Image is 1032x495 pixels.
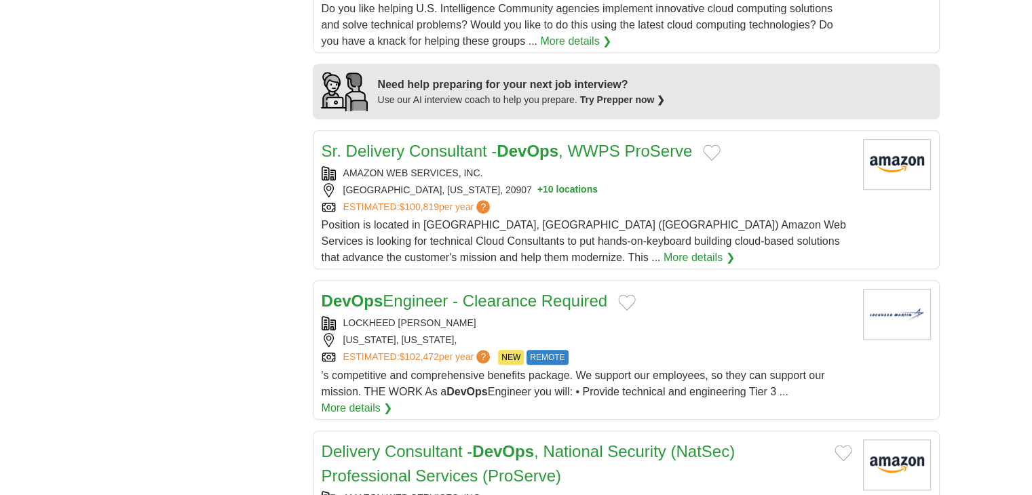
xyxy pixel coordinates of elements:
[322,333,852,347] div: [US_STATE], [US_STATE],
[580,94,666,105] a: Try Prepper now ❯
[498,350,524,365] span: NEW
[476,200,490,214] span: ?
[343,167,483,178] a: AMAZON WEB SERVICES, INC.
[497,142,558,160] strong: DevOps
[863,439,931,490] img: Amazon logo
[343,350,493,365] a: ESTIMATED:$102,472per year?
[399,351,438,362] span: $102,472
[399,201,438,212] span: $100,819
[322,370,825,397] span: 's competitive and comprehensive benefits package. We support our employees, so they can support ...
[446,386,487,397] strong: DevOps
[322,142,693,160] a: Sr. Delivery Consultant -DevOps, WWPS ProServe
[322,292,608,310] a: DevOpsEngineer - Clearance Required
[664,250,735,266] a: More details ❯
[863,289,931,340] img: Lockheed Martin logo
[322,292,383,310] strong: DevOps
[540,33,611,49] a: More details ❯
[863,139,931,190] img: Amazon logo
[322,400,393,416] a: More details ❯
[476,350,490,363] span: ?
[378,93,666,107] div: Use our AI interview coach to help you prepare.
[537,183,598,197] button: +10 locations
[322,183,852,197] div: [GEOGRAPHIC_DATA], [US_STATE], 20907
[527,350,568,365] span: REMOTE
[472,442,534,460] strong: DevOps
[343,200,493,214] a: ESTIMATED:$100,819per year?
[322,3,833,47] span: Do you like helping U.S. Intelligence Community agencies implement innovative cloud computing sol...
[703,144,721,161] button: Add to favorite jobs
[835,445,852,461] button: Add to favorite jobs
[343,317,476,328] a: LOCKHEED [PERSON_NAME]
[618,294,636,311] button: Add to favorite jobs
[322,442,735,485] a: Delivery Consultant -DevOps, National Security (NatSec) Professional Services (ProServe)
[537,183,543,197] span: +
[378,77,666,93] div: Need help preparing for your next job interview?
[322,219,846,263] span: Position is located in [GEOGRAPHIC_DATA], [GEOGRAPHIC_DATA] ([GEOGRAPHIC_DATA]) Amazon Web Servic...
